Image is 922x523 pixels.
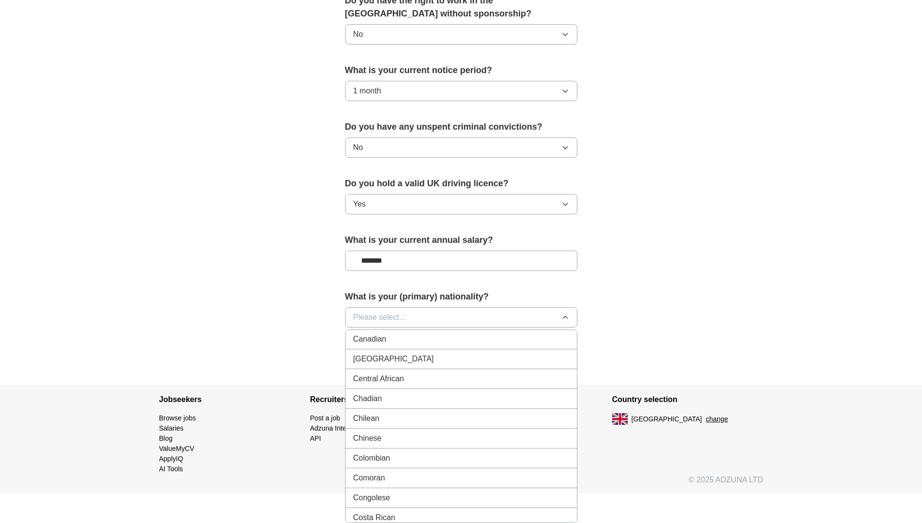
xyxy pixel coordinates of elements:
[345,137,577,158] button: No
[353,393,382,404] span: Chadian
[612,413,628,425] img: UK flag
[159,445,195,452] a: ValueMyCV
[159,455,183,463] a: ApplyIQ
[159,434,173,442] a: Blog
[353,29,363,40] span: No
[345,194,577,214] button: Yes
[353,492,391,504] span: Congolese
[151,474,771,493] div: © 2025 ADZUNA LTD
[159,414,196,422] a: Browse jobs
[345,120,577,134] label: Do you have any unspent criminal convictions?
[353,198,366,210] span: Yes
[353,312,406,323] span: Please select...
[353,85,381,97] span: 1 month
[345,290,577,303] label: What is your (primary) nationality?
[353,413,379,424] span: Chilean
[310,424,369,432] a: Adzuna Intelligence
[353,433,382,444] span: Chinese
[353,353,434,365] span: [GEOGRAPHIC_DATA]
[612,386,763,413] h4: Country selection
[159,424,184,432] a: Salaries
[345,64,577,77] label: What is your current notice period?
[353,333,387,345] span: Canadian
[310,414,340,422] a: Post a job
[345,177,577,190] label: Do you hold a valid UK driving licence?
[159,465,183,473] a: AI Tools
[706,414,728,424] button: change
[353,452,390,464] span: Colombian
[353,142,363,153] span: No
[353,472,385,484] span: Comoran
[353,373,404,385] span: Central African
[345,234,577,247] label: What is your current annual salary?
[632,414,702,424] span: [GEOGRAPHIC_DATA]
[310,434,321,442] a: API
[345,81,577,101] button: 1 month
[345,307,577,328] button: Please select...
[345,24,577,45] button: No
